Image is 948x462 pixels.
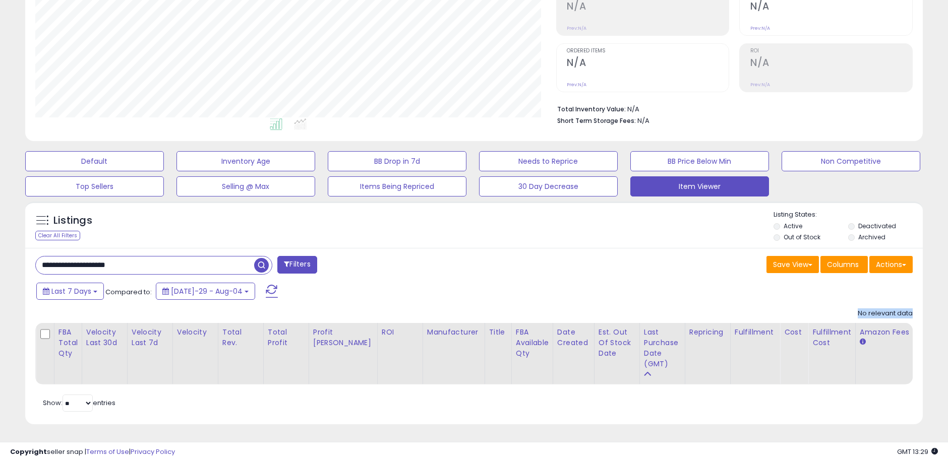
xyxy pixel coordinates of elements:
button: BB Drop in 7d [328,151,466,171]
label: Active [784,222,802,230]
div: Profit [PERSON_NAME] [313,327,373,348]
span: [DATE]-29 - Aug-04 [171,286,243,296]
h2: N/A [750,1,912,14]
div: Est. Out Of Stock Date [599,327,635,359]
button: Actions [869,256,913,273]
li: N/A [558,102,906,114]
h2: N/A [567,1,729,14]
div: Velocity Last 30d [86,327,123,348]
div: seller snap | | [10,447,175,457]
div: ROI [382,327,419,338]
label: Out of Stock [784,233,820,241]
div: Title [489,327,507,338]
small: Prev: N/A [567,82,587,88]
label: Deactivated [858,222,896,230]
button: 30 Day Decrease [479,176,618,196]
div: FBA Available Qty [516,327,549,359]
button: Non Competitive [782,151,920,171]
button: Last 7 Days [36,283,104,300]
small: Prev: N/A [750,82,770,88]
button: Item Viewer [630,176,769,196]
button: Top Sellers [25,176,164,196]
div: Repricing [689,327,726,338]
small: Prev: N/A [567,25,587,31]
strong: Copyright [10,447,47,456]
div: Total Profit [268,327,305,348]
button: BB Price Below Min [630,151,769,171]
button: Needs to Reprice [479,151,618,171]
div: No relevant data [858,309,913,318]
button: Filters [277,256,317,274]
button: Selling @ Max [176,176,315,196]
div: Clear All Filters [35,231,80,240]
button: Inventory Age [176,151,315,171]
h2: N/A [750,57,912,71]
button: [DATE]-29 - Aug-04 [156,283,255,300]
h2: N/A [567,57,729,71]
label: Archived [858,233,885,241]
span: Show: entries [43,398,115,408]
h5: Listings [53,214,92,228]
div: FBA Total Qty [58,327,78,359]
span: Last 7 Days [51,286,91,296]
span: 2025-08-12 13:29 GMT [897,447,938,456]
div: Date Created [557,327,590,348]
div: Fulfillment [735,327,776,338]
div: Velocity Last 7d [132,327,168,348]
div: Manufacturer [427,327,481,338]
b: Total Inventory Value: [558,105,626,113]
div: Fulfillment Cost [812,327,851,348]
span: N/A [638,116,650,125]
p: Listing States: [774,210,923,220]
span: Columns [827,259,859,270]
a: Terms of Use [86,447,129,456]
button: Default [25,151,164,171]
div: Velocity [177,327,214,338]
button: Columns [820,256,868,273]
small: Prev: N/A [750,25,770,31]
div: Last Purchase Date (GMT) [644,327,681,369]
button: Items Being Repriced [328,176,466,196]
div: Total Rev. [222,327,259,348]
div: Cost [784,327,804,338]
button: Save View [766,256,819,273]
a: Privacy Policy [131,447,175,456]
div: Amazon Fees [860,327,947,338]
span: Compared to: [105,287,152,297]
span: Ordered Items [567,48,729,54]
span: ROI [750,48,912,54]
b: Short Term Storage Fees: [558,116,636,125]
small: Amazon Fees. [860,338,866,347]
